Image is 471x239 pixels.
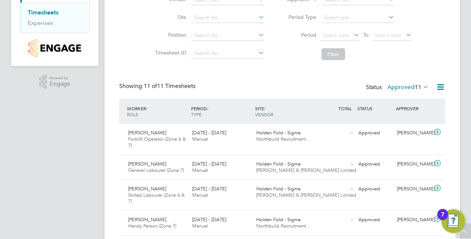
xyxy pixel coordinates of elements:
input: Search for... [191,30,264,41]
span: / [264,105,265,111]
span: Engage [50,81,70,87]
div: Approved [355,158,394,170]
span: Holden Fold - Sigma [256,186,301,192]
span: Select date [375,32,401,39]
span: Holden Fold - Sigma [256,216,301,223]
span: / [146,105,147,111]
span: TYPE [191,111,201,117]
span: Manual [192,192,208,198]
div: SITE [253,102,317,121]
button: Filter [321,48,345,60]
div: [PERSON_NAME] [394,183,432,195]
span: [DATE] - [DATE] [192,216,226,223]
div: Showing [119,82,197,90]
span: Holden Fold - Sigma [256,130,301,136]
span: [PERSON_NAME] & [PERSON_NAME] Limited [256,192,356,198]
div: Approved [355,214,394,226]
span: [PERSON_NAME] [128,130,166,136]
span: Northbuild Recruitment… [256,136,311,142]
a: Expenses [28,19,53,26]
label: Position [153,32,186,38]
span: [DATE] - [DATE] [192,130,226,136]
span: [PERSON_NAME] & [PERSON_NAME] Limited [256,167,356,173]
span: General Labourer (Zone 7) [128,167,184,173]
span: Select date [323,32,349,39]
div: Approved [355,183,394,195]
div: APPROVER [394,102,432,115]
span: To [361,30,371,40]
img: countryside-properties-logo-retina.png [29,39,81,57]
label: Timesheet ID [153,49,186,56]
span: 11 [415,84,421,91]
span: / [207,105,208,111]
span: [PERSON_NAME] [128,186,166,192]
span: Handy Person (Zone 7) [128,223,176,229]
div: [PERSON_NAME] [394,127,432,139]
span: Skilled Labourer (Zone 6 & 7) [128,192,185,204]
span: [DATE] - [DATE] [192,161,226,167]
span: [PERSON_NAME] [128,216,166,223]
span: Powered by [50,75,70,81]
span: TOTAL [338,105,352,111]
label: Period [283,32,316,38]
div: - [317,158,355,170]
span: Holden Fold - Sigma [256,161,301,167]
a: Powered byEngage [39,75,71,89]
div: - [317,183,355,195]
span: Manual [192,136,208,142]
div: Timesheets [20,3,89,33]
span: Northbuild Recruitment… [256,223,311,229]
div: - [317,214,355,226]
span: [DATE] - [DATE] [192,186,226,192]
button: Open Resource Center, 7 new notifications [441,209,465,233]
input: Search for... [191,48,264,59]
span: VENDOR [255,111,273,117]
div: STATUS [355,102,394,115]
div: WORKER [125,102,189,121]
span: [PERSON_NAME] [128,161,166,167]
div: Status [366,82,430,93]
input: Search for... [191,13,264,23]
label: Approved [387,84,429,91]
span: 11 of [144,82,157,90]
label: Period Type [283,14,316,20]
div: 7 [441,215,444,224]
a: Timesheets [28,9,59,16]
a: Go to home page [20,39,90,57]
span: Manual [192,167,208,173]
div: [PERSON_NAME] [394,158,432,170]
span: ROLE [127,111,138,117]
div: [PERSON_NAME] [394,214,432,226]
div: PERIOD [189,102,253,121]
span: Forklift Operator (Zone 6 & 7) [128,136,186,148]
span: Manual [192,223,208,229]
div: - [317,127,355,139]
label: Site [153,14,186,20]
span: 11 Timesheets [144,82,196,90]
div: Approved [355,127,394,139]
input: Select one [321,13,394,23]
